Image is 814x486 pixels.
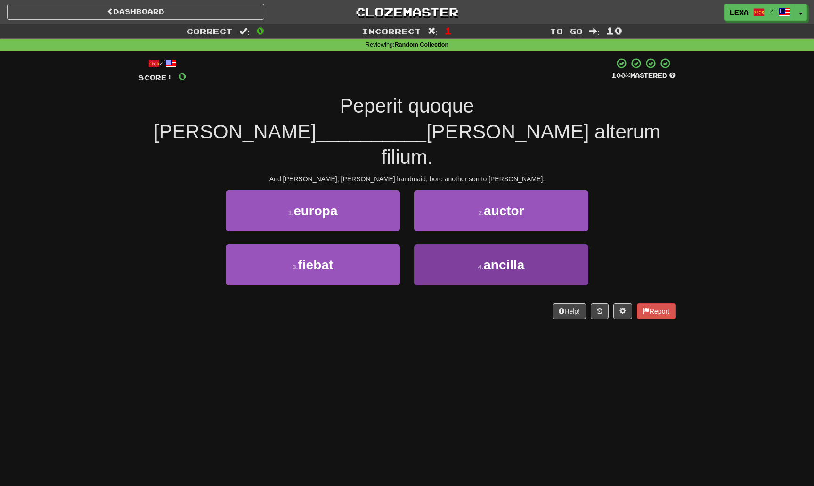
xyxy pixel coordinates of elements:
[769,8,774,14] span: /
[226,190,400,231] button: 1.europa
[483,258,524,272] span: ancilla
[444,25,452,36] span: 1
[226,244,400,285] button: 3.fiebat
[637,303,676,319] button: Report
[591,303,609,319] button: Round history (alt+y)
[362,26,421,36] span: Incorrect
[414,190,588,231] button: 2.auctor
[293,203,337,218] span: europa
[611,72,630,79] span: 100 %
[288,209,293,217] small: 1 .
[138,174,676,184] div: And [PERSON_NAME], [PERSON_NAME] handmaid, bore another son to [PERSON_NAME].
[154,95,474,143] span: Peperit quoque [PERSON_NAME]
[589,27,600,35] span: :
[239,27,250,35] span: :
[478,263,484,271] small: 4 .
[478,209,484,217] small: 2 .
[553,303,586,319] button: Help!
[187,26,233,36] span: Correct
[293,263,298,271] small: 3 .
[138,57,186,69] div: /
[724,4,795,21] a: lexa /
[606,25,622,36] span: 10
[298,258,334,272] span: fiebat
[316,121,426,143] span: __________
[484,203,524,218] span: auctor
[730,8,749,16] span: lexa
[278,4,536,20] a: Clozemaster
[7,4,264,20] a: Dashboard
[414,244,588,285] button: 4.ancilla
[428,27,438,35] span: :
[381,121,660,169] span: [PERSON_NAME] alterum filium.
[178,70,186,82] span: 0
[138,73,172,81] span: Score:
[611,72,676,80] div: Mastered
[256,25,264,36] span: 0
[550,26,583,36] span: To go
[394,41,448,48] strong: Random Collection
